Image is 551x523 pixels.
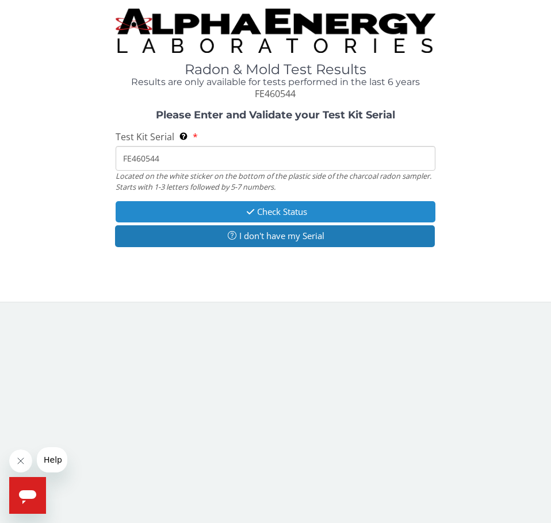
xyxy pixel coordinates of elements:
[9,449,32,472] iframe: Close message
[156,109,395,121] strong: Please Enter and Validate your Test Kit Serial
[116,171,436,192] div: Located on the white sticker on the bottom of the plastic side of the charcoal radon sampler. Sta...
[115,225,435,247] button: I don't have my Serial
[255,87,296,100] span: FE460544
[116,77,436,87] h4: Results are only available for tests performed in the last 6 years
[9,477,46,514] iframe: Button to launch messaging window
[116,201,436,222] button: Check Status
[116,9,436,53] img: TightCrop.jpg
[116,62,436,77] h1: Radon & Mold Test Results
[37,447,67,472] iframe: Message from company
[116,130,174,143] span: Test Kit Serial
